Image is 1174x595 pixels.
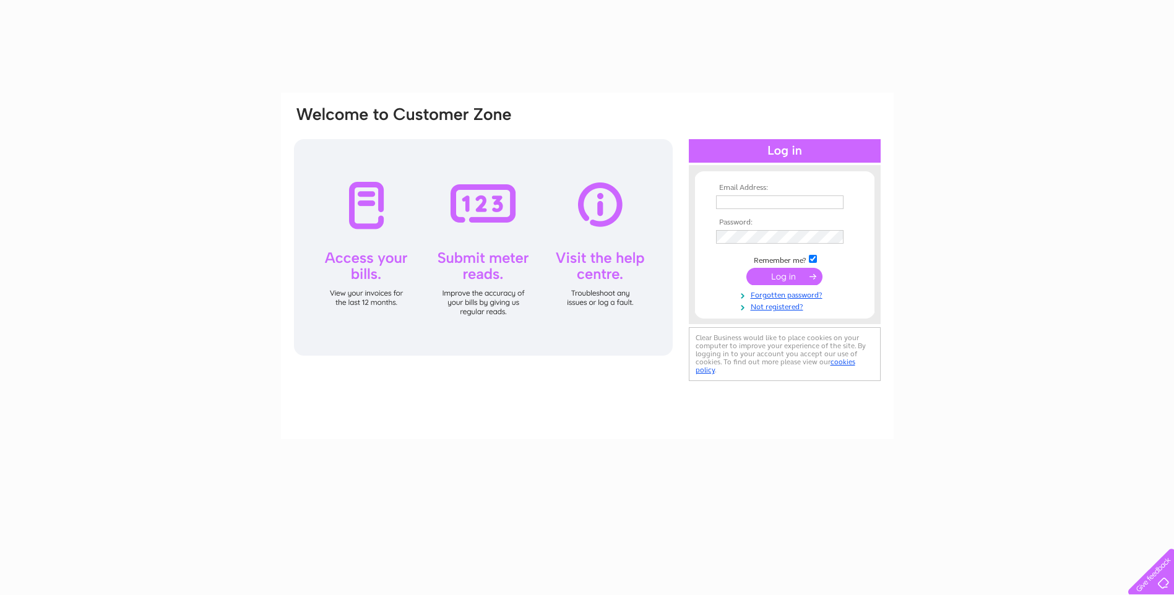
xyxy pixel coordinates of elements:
[713,218,857,227] th: Password:
[716,300,857,312] a: Not registered?
[713,184,857,192] th: Email Address:
[713,253,857,265] td: Remember me?
[716,288,857,300] a: Forgotten password?
[689,327,881,381] div: Clear Business would like to place cookies on your computer to improve your experience of the sit...
[746,268,822,285] input: Submit
[696,357,855,374] a: cookies policy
